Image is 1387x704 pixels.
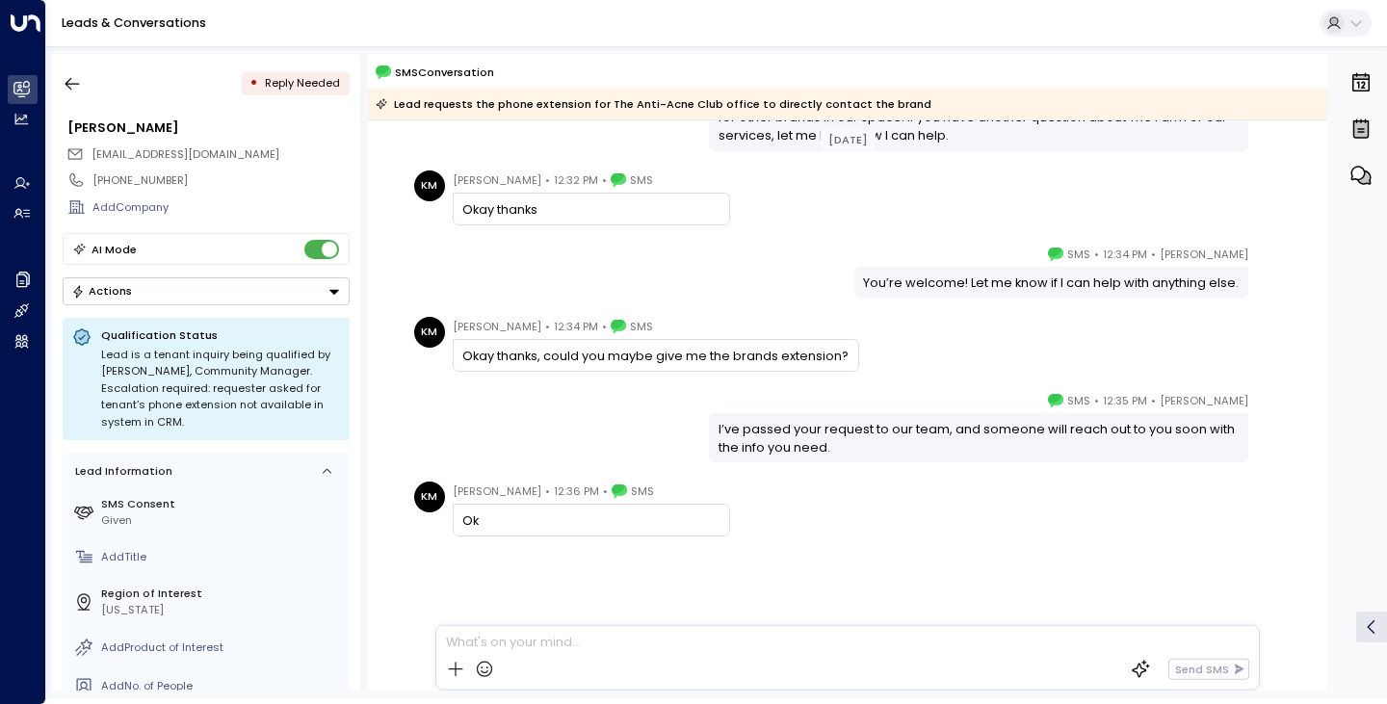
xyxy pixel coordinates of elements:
div: KM [414,317,445,348]
img: 5_headshot.jpg [1256,245,1287,275]
span: • [602,170,607,190]
div: AddTitle [101,549,343,565]
a: Leads & Conversations [62,14,206,31]
div: AddCompany [92,199,349,216]
span: • [1094,245,1099,264]
div: Okay thanks, could you maybe give me the brands extension? [462,347,849,365]
span: [EMAIL_ADDRESS][DOMAIN_NAME] [92,146,279,162]
div: Okay thanks [462,200,720,219]
div: AddProduct of Interest [101,639,343,656]
label: Region of Interest [101,586,343,602]
div: You’re welcome! Let me know if I can help with anything else. [863,274,1239,292]
div: AddNo. of People [101,678,343,694]
span: • [545,170,550,190]
div: I’ve passed your request to our team, and someone will reach out to you soon with the info you need. [719,420,1240,456]
span: • [545,482,550,501]
label: SMS Consent [101,496,343,512]
div: [PERSON_NAME] [67,118,349,137]
span: kmassar98@gmail.com [92,146,279,163]
span: SMS [631,482,654,501]
span: [PERSON_NAME] [453,482,541,501]
div: Ok [462,511,720,530]
button: Actions [63,277,350,305]
span: 12:32 PM [554,170,598,190]
span: SMS [1067,391,1090,410]
span: [PERSON_NAME] [453,170,541,190]
div: AI Mode [92,240,137,259]
p: Qualification Status [101,327,340,343]
span: SMS Conversation [395,64,494,81]
img: 5_headshot.jpg [1256,391,1287,422]
div: Button group with a nested menu [63,277,350,305]
span: [PERSON_NAME] [1160,245,1248,264]
span: SMS [630,317,653,336]
div: KM [414,482,445,512]
span: 12:34 PM [554,317,598,336]
span: SMS [630,170,653,190]
span: 12:36 PM [554,482,599,501]
div: Lead is a tenant inquiry being qualified by [PERSON_NAME], Community Manager. Escalation required... [101,347,340,431]
span: 12:34 PM [1103,245,1147,264]
span: • [545,317,550,336]
div: • [249,69,258,97]
span: [PERSON_NAME] [1160,391,1248,410]
span: SMS [1067,245,1090,264]
span: 12:35 PM [1103,391,1147,410]
span: • [603,482,608,501]
div: [DATE] [821,130,876,150]
span: • [1094,391,1099,410]
div: Actions [71,284,132,298]
span: • [1151,245,1156,264]
span: [PERSON_NAME] [453,317,541,336]
span: • [1151,391,1156,410]
div: Given [101,512,343,529]
div: [PHONE_NUMBER] [92,172,349,189]
div: Lead requests the phone extension for The Anti-Acne Club office to directly contact the brand [376,94,931,114]
div: KM [414,170,445,201]
span: • [602,317,607,336]
div: [US_STATE] [101,602,343,618]
div: Lead Information [69,463,172,480]
span: Reply Needed [265,75,340,91]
